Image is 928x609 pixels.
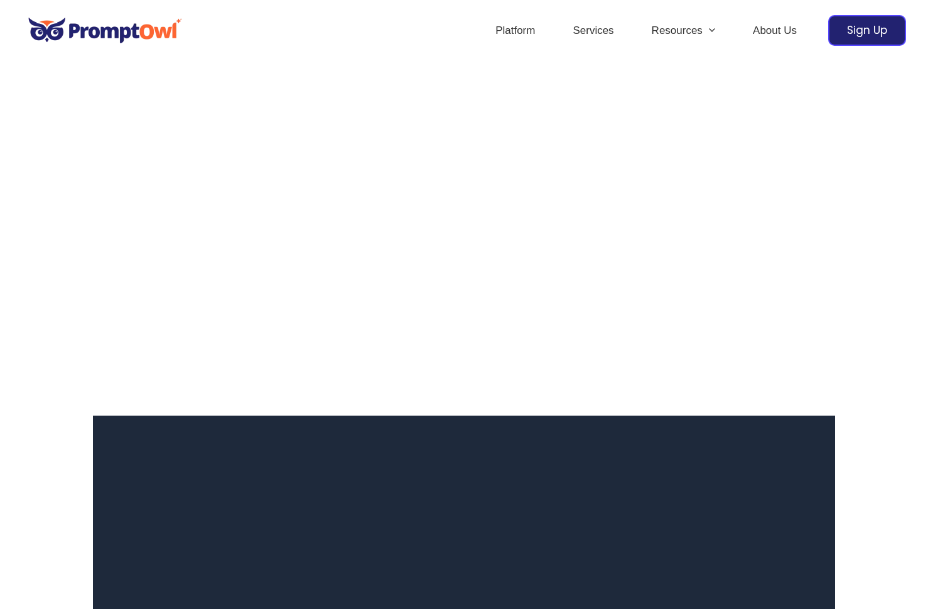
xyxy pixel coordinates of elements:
[828,15,906,46] a: Sign Up
[554,9,632,53] a: Services
[734,9,816,53] a: About Us
[703,9,715,53] span: Menu Toggle
[477,9,554,53] a: Platform
[477,9,816,53] nav: Site Navigation: Header
[633,9,734,53] a: ResourcesMenu Toggle
[22,9,188,52] img: promptowl.ai logo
